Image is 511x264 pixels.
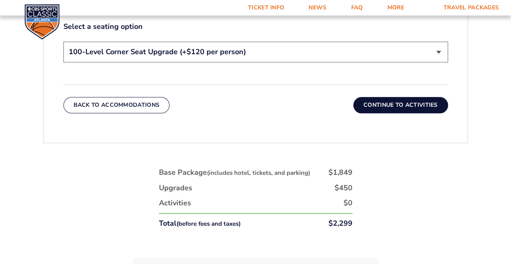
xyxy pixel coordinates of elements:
[176,220,241,228] small: (before fees and taxes)
[159,167,310,178] div: Base Package
[63,97,170,113] button: Back To Accommodations
[344,198,352,208] div: $0
[335,183,352,193] div: $450
[159,218,241,229] div: Total
[353,97,448,113] button: Continue To Activities
[328,167,352,178] div: $1,849
[159,198,191,208] div: Activities
[63,22,448,32] label: Select a seating option
[24,4,60,40] img: CBS Sports Classic
[159,183,192,193] div: Upgrades
[328,218,352,229] div: $2,299
[207,169,310,177] small: (includes hotel, tickets, and parking)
